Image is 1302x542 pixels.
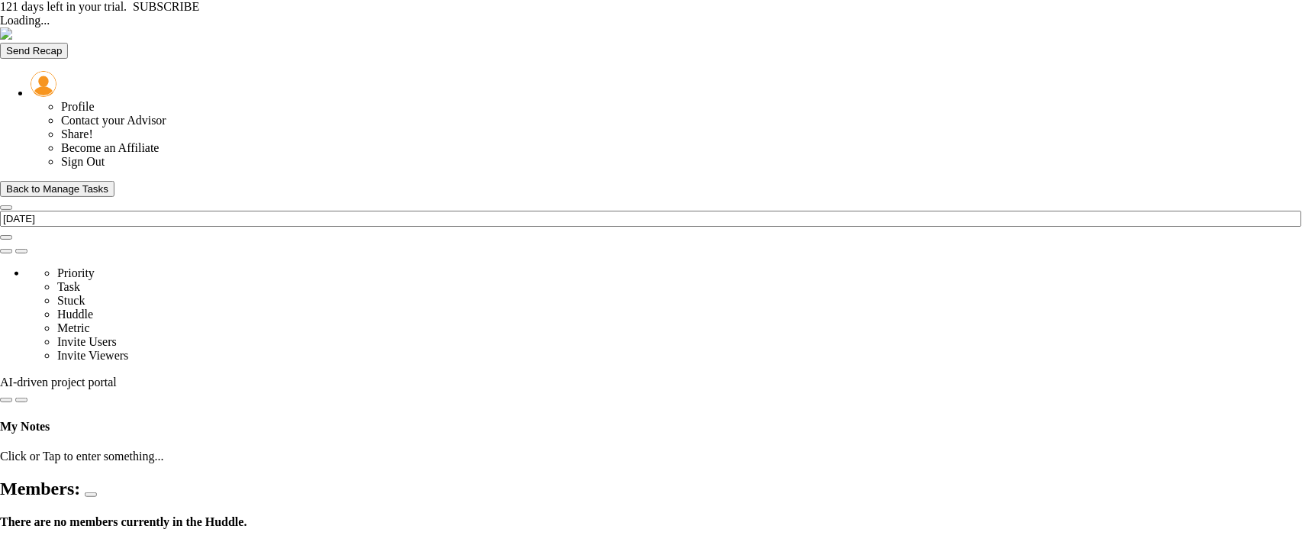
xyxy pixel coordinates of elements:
[57,308,93,321] span: Huddle
[57,280,80,293] span: Task
[61,141,160,154] span: Become an Affiliate
[61,127,93,140] span: Share!
[31,71,56,97] img: 157261.Person.photo
[61,155,105,168] span: Sign Out
[57,349,128,362] span: Invite Viewers
[57,266,95,279] span: Priority
[57,335,117,348] span: Invite Users
[61,114,166,127] span: Contact your Advisor
[61,100,95,113] span: Profile
[57,321,90,334] span: Metric
[6,183,108,195] div: Back to Manage Tasks
[57,294,85,307] span: Stuck
[6,45,62,56] span: Send Recap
